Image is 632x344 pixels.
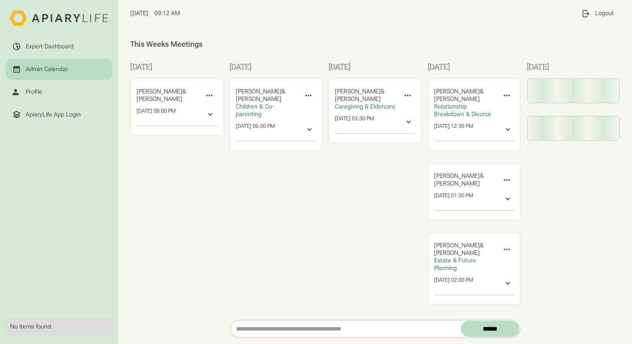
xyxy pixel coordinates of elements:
h3: [DATE] [527,61,620,72]
span: [PERSON_NAME] [335,88,381,95]
a: ApiaryLife App Login [6,104,112,125]
div: [DATE] 02:00 PM [434,277,473,290]
span: Estate & Future Planning [434,257,476,272]
a: Expert Dashboard [6,36,112,57]
div: & [434,172,496,188]
span: [PERSON_NAME] [434,95,480,103]
a: Admin Calendar [6,59,112,80]
h3: [DATE] [229,61,323,72]
div: [DATE] 03:30 PM [335,115,374,129]
div: Admin Calendar [26,66,68,73]
div: Expert Dashboard [26,43,74,50]
div: [DATE] 01:30 PM [434,192,473,206]
span: [PERSON_NAME] [236,95,282,103]
span: [DATE] [130,10,148,17]
div: [DATE] 12:30 PM [434,123,473,136]
span: 09:12 AM [154,10,180,17]
div: & [137,88,198,103]
h3: [DATE] [329,61,422,72]
h3: [DATE] [130,61,224,72]
span: [PERSON_NAME] [434,249,480,257]
div: Profile [26,88,42,96]
span: Children & Co-parenting [236,103,274,118]
a: Logout [575,3,620,24]
span: [PERSON_NAME] [137,95,182,103]
span: [PERSON_NAME] [434,242,480,249]
span: [PERSON_NAME] [236,88,282,95]
div: Logout [595,10,614,17]
div: & [236,88,298,103]
div: No items found. [10,323,108,331]
a: Profile [6,82,112,103]
span: Caregiving & Eldercare [335,103,395,110]
span: [PERSON_NAME] [335,95,381,103]
span: [PERSON_NAME] [434,172,480,180]
span: [PERSON_NAME] [137,88,182,95]
div: & [434,242,496,257]
div: This Weeks Meetings [130,40,620,49]
h3: [DATE] [428,61,521,72]
div: [DATE] 06:00 PM [236,123,275,136]
div: & [335,88,397,103]
span: Relationship Breakdown & Divorce [434,103,491,118]
span: [PERSON_NAME] [434,180,480,187]
div: [DATE] 08:00 PM [137,108,176,121]
span: [PERSON_NAME] [434,88,480,95]
div: ApiaryLife App Login [26,111,81,119]
div: & [434,88,496,103]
